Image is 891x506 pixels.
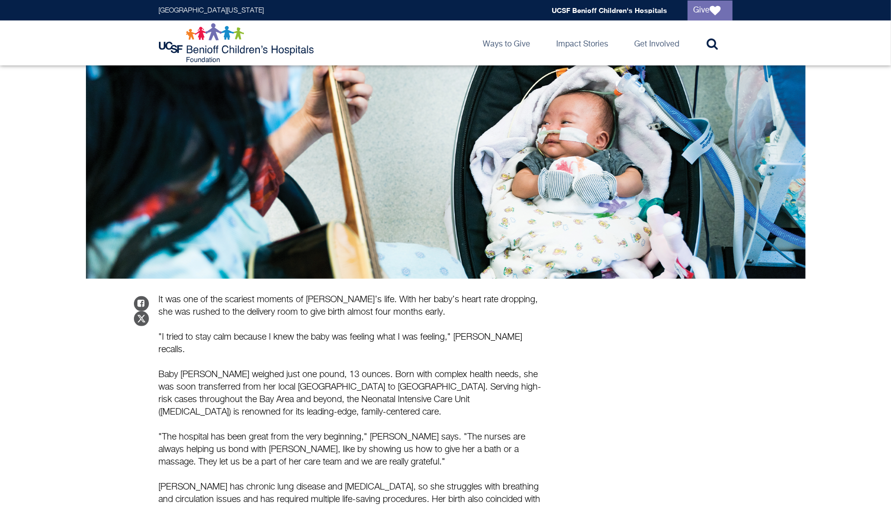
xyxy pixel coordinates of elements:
[159,431,544,469] p: "The hospital has been great from the very beginning," [PERSON_NAME] says. "The nurses are always...
[552,6,668,14] a: UCSF Benioff Children's Hospitals
[159,369,544,419] p: Baby [PERSON_NAME] weighed just one pound, 13 ounces. Born with complex health needs, she was soo...
[159,294,544,319] p: It was one of the scariest moments of [PERSON_NAME]’s life. With her baby’s heart rate dropping, ...
[627,20,688,65] a: Get Involved
[159,7,264,14] a: [GEOGRAPHIC_DATA][US_STATE]
[159,331,544,356] p: "I tried to stay calm because I knew the baby was feeling what I was feeling," [PERSON_NAME] reca...
[475,20,539,65] a: Ways to Give
[688,0,733,20] a: Give
[549,20,617,65] a: Impact Stories
[159,23,316,63] img: Logo for UCSF Benioff Children's Hospitals Foundation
